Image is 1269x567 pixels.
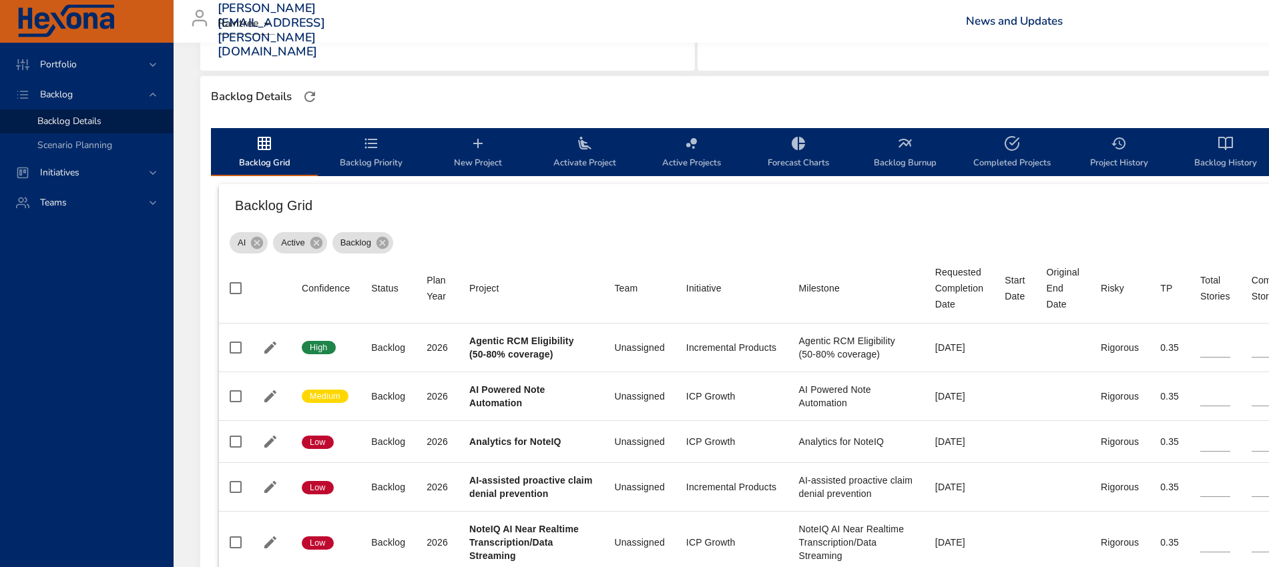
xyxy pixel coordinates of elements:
div: Sort [1160,280,1172,296]
div: Sort [935,264,983,312]
span: Risky [1101,280,1139,296]
div: Unassigned [614,536,664,549]
div: ICP Growth [686,390,778,403]
div: 0.35 [1160,341,1179,354]
span: High [302,342,336,354]
span: Project [469,280,593,296]
div: Rigorous [1101,341,1139,354]
div: Agentic RCM Eligibility (50-80% coverage) [799,334,914,361]
button: Edit Project Details [260,532,280,552]
div: Sort [1101,280,1124,296]
span: Initiatives [29,166,90,179]
div: Raintree [218,13,275,35]
a: News and Updates [966,13,1063,29]
span: Active [273,236,312,249]
span: Portfolio [29,58,87,71]
span: Team [614,280,664,296]
span: Low [302,482,334,494]
div: Rigorous [1101,390,1139,403]
span: New Project [433,135,523,171]
div: Backlog [371,536,405,549]
div: Unassigned [614,480,664,494]
div: Backlog [371,390,405,403]
span: AI [230,236,254,249]
img: Hexona [16,5,116,38]
div: ICP Growth [686,536,778,549]
div: Project [469,280,499,296]
div: Sort [1047,264,1079,312]
div: AI [230,232,268,253]
span: Original End Date [1047,264,1079,312]
div: 2026 [427,390,448,403]
b: NoteIQ AI Near Realtime Transcription/Data Streaming [469,524,579,561]
div: Plan Year [427,272,448,304]
button: Edit Project Details [260,386,280,406]
span: Project History [1073,135,1164,171]
span: Backlog [29,88,83,101]
div: Milestone [799,280,840,296]
b: AI-assisted proactive claim denial prevention [469,475,593,499]
span: Medium [302,390,348,402]
h3: [PERSON_NAME][EMAIL_ADDRESS][PERSON_NAME][DOMAIN_NAME] [218,1,325,59]
span: Forecast Charts [753,135,844,171]
span: Completed Projects [967,135,1057,171]
div: [DATE] [935,536,983,549]
div: Requested Completion Date [935,264,983,312]
div: 0.35 [1160,435,1179,448]
span: TP [1160,280,1179,296]
div: 2026 [427,480,448,494]
div: Incremental Products [686,480,778,494]
div: Sort [469,280,499,296]
span: Backlog [332,236,379,249]
span: Backlog Grid [219,135,310,171]
div: Risky [1101,280,1124,296]
div: Sort [302,280,350,296]
div: [DATE] [935,390,983,403]
div: Confidence [302,280,350,296]
div: Unassigned [614,435,664,448]
div: 2026 [427,435,448,448]
div: Sort [799,280,840,296]
div: Sort [614,280,638,296]
b: Agentic RCM Eligibility (50-80% coverage) [469,336,574,360]
div: TP [1160,280,1172,296]
div: Initiative [686,280,722,296]
div: Start Date [1005,272,1025,304]
span: Active Projects [646,135,737,171]
span: Low [302,537,334,549]
span: Backlog Burnup [860,135,951,171]
span: Backlog Details [37,115,101,127]
span: Low [302,436,334,448]
div: Backlog [332,232,393,253]
div: Team [614,280,638,296]
span: Scenario Planning [37,139,112,151]
div: Backlog Details [207,86,296,107]
div: Total Stories [1200,272,1230,304]
span: Teams [29,196,77,209]
span: Activate Project [539,135,630,171]
div: Unassigned [614,390,664,403]
div: 2026 [427,341,448,354]
div: Backlog [371,480,405,494]
span: Initiative [686,280,778,296]
div: ICP Growth [686,435,778,448]
span: Status [371,280,405,296]
div: 0.35 [1160,536,1179,549]
div: Sort [1005,272,1025,304]
div: Incremental Products [686,341,778,354]
div: Unassigned [614,341,664,354]
div: 0.35 [1160,480,1179,494]
button: Edit Project Details [260,338,280,358]
div: Status [371,280,399,296]
div: NoteIQ AI Near Realtime Transcription/Data Streaming [799,522,914,562]
button: Edit Project Details [260,432,280,452]
b: AI Powered Note Automation [469,384,545,408]
span: Backlog Priority [326,135,417,171]
button: Refresh Page [300,87,320,107]
div: Rigorous [1101,480,1139,494]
